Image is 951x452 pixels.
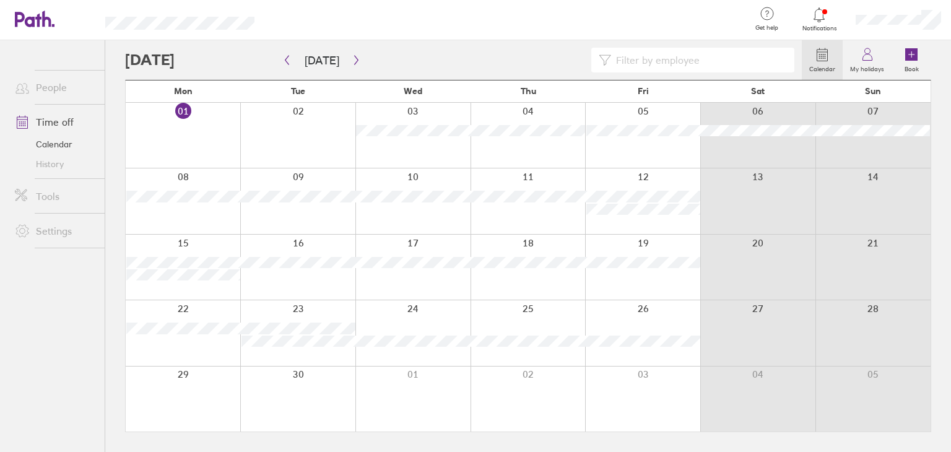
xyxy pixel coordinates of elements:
[638,86,649,96] span: Fri
[843,62,892,73] label: My holidays
[5,75,105,100] a: People
[892,40,931,80] a: Book
[611,48,787,72] input: Filter by employee
[5,184,105,209] a: Tools
[5,219,105,243] a: Settings
[802,62,843,73] label: Calendar
[521,86,536,96] span: Thu
[174,86,193,96] span: Mon
[291,86,305,96] span: Tue
[799,6,840,32] a: Notifications
[843,40,892,80] a: My holidays
[747,24,787,32] span: Get help
[404,86,422,96] span: Wed
[865,86,881,96] span: Sun
[897,62,926,73] label: Book
[751,86,765,96] span: Sat
[5,110,105,134] a: Time off
[5,154,105,174] a: History
[802,40,843,80] a: Calendar
[5,134,105,154] a: Calendar
[799,25,840,32] span: Notifications
[295,50,349,71] button: [DATE]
